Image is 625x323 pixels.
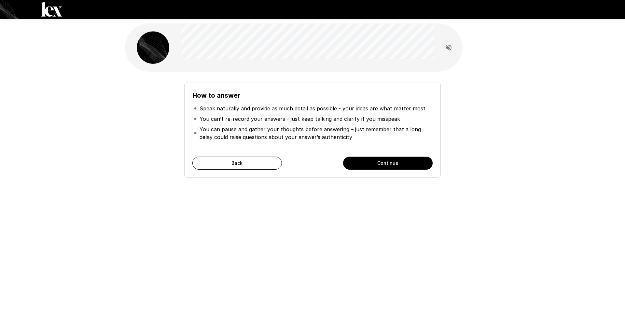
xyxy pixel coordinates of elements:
[192,91,240,99] b: How to answer
[137,31,169,64] img: lex_avatar2.png
[192,157,282,170] button: Back
[200,125,431,141] p: You can pause and gather your thoughts before answering – just remember that a long delay could r...
[200,105,425,112] p: Speak naturally and provide as much detail as possible - your ideas are what matter most
[200,115,400,123] p: You can’t re-record your answers - just keep talking and clarify if you misspeak
[343,157,433,170] button: Continue
[442,41,455,54] button: Read questions aloud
